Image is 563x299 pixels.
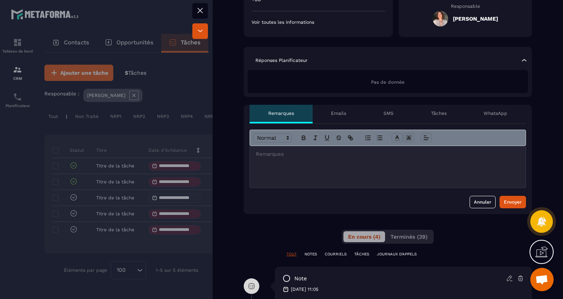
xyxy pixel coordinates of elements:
p: JOURNAUX D'APPELS [377,252,417,257]
div: Envoyer [504,198,522,206]
p: Remarques [268,110,294,116]
button: En cours (4) [343,231,385,242]
p: TÂCHES [354,252,369,257]
p: NOTES [304,252,317,257]
button: Annuler [470,196,496,208]
div: Ouvrir le chat [530,268,554,291]
button: Envoyer [500,196,526,208]
p: Réponses Planificateur [255,57,308,63]
p: Tâches [431,110,447,116]
p: TOUT [287,252,297,257]
p: Emails [331,110,346,116]
p: note [294,275,307,282]
span: En cours (4) [348,234,380,240]
p: [DATE] 11:05 [291,286,318,292]
span: Pas de donnée [371,79,405,85]
span: Terminés (39) [391,234,428,240]
p: SMS [384,110,394,116]
p: COURRIELS [325,252,347,257]
button: Terminés (39) [386,231,432,242]
p: WhatsApp [484,110,507,116]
